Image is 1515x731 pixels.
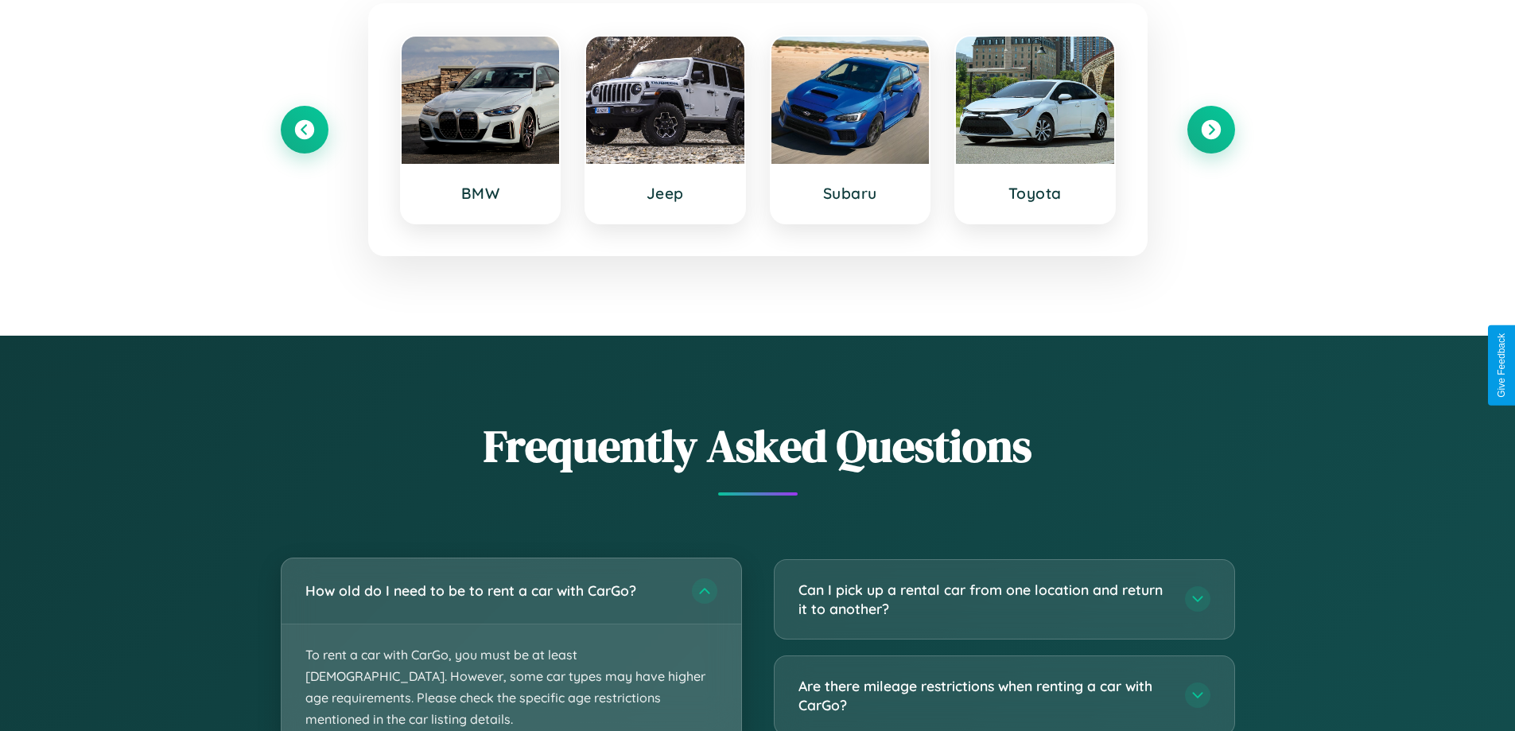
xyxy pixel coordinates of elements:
h3: Can I pick up a rental car from one location and return it to another? [798,580,1169,619]
h3: Subaru [787,184,914,203]
h3: How old do I need to be to rent a car with CarGo? [305,581,676,601]
h2: Frequently Asked Questions [281,415,1235,476]
h3: BMW [418,184,544,203]
h3: Are there mileage restrictions when renting a car with CarGo? [798,676,1169,715]
h3: Jeep [602,184,728,203]
h3: Toyota [972,184,1098,203]
div: Give Feedback [1496,333,1507,398]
